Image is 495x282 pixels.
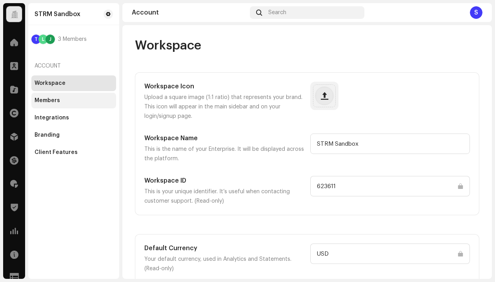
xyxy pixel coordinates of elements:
[35,149,78,156] div: Client Features
[144,187,304,206] p: This is your unique identifier. It’s useful when contacting customer support. (Read-only)
[144,176,304,185] h5: Workspace ID
[470,6,482,19] div: S
[135,38,201,53] span: Workspace
[31,75,116,91] re-m-nav-item: Workspace
[58,36,87,42] span: 3 Members
[31,93,116,108] re-m-nav-item: Members
[144,82,304,91] h5: Workspace Icon
[45,35,55,44] div: J
[35,115,69,121] div: Integrations
[35,97,60,104] div: Members
[144,255,304,273] p: Your default currency, used in Analytics and Statements. (Read-only)
[132,9,247,16] div: Account
[31,145,116,160] re-m-nav-item: Client Features
[144,145,304,163] p: This is the name of your Enterprise. It will be displayed across the platform.
[31,35,41,44] div: T
[31,110,116,126] re-m-nav-item: Integrations
[31,57,116,75] re-a-nav-header: Account
[35,132,60,138] div: Branding
[310,134,470,154] input: Type something...
[35,11,80,17] div: STRM Sandbox
[38,35,48,44] div: L
[31,127,116,143] re-m-nav-item: Branding
[144,134,304,143] h5: Workspace Name
[268,9,286,16] span: Search
[310,176,470,196] input: Type something...
[35,80,66,86] div: Workspace
[144,93,304,121] p: Upload a square image (1:1 ratio) that represents your brand. This icon will appear in the main s...
[310,244,470,264] input: Type something...
[144,244,304,253] h5: Default Currency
